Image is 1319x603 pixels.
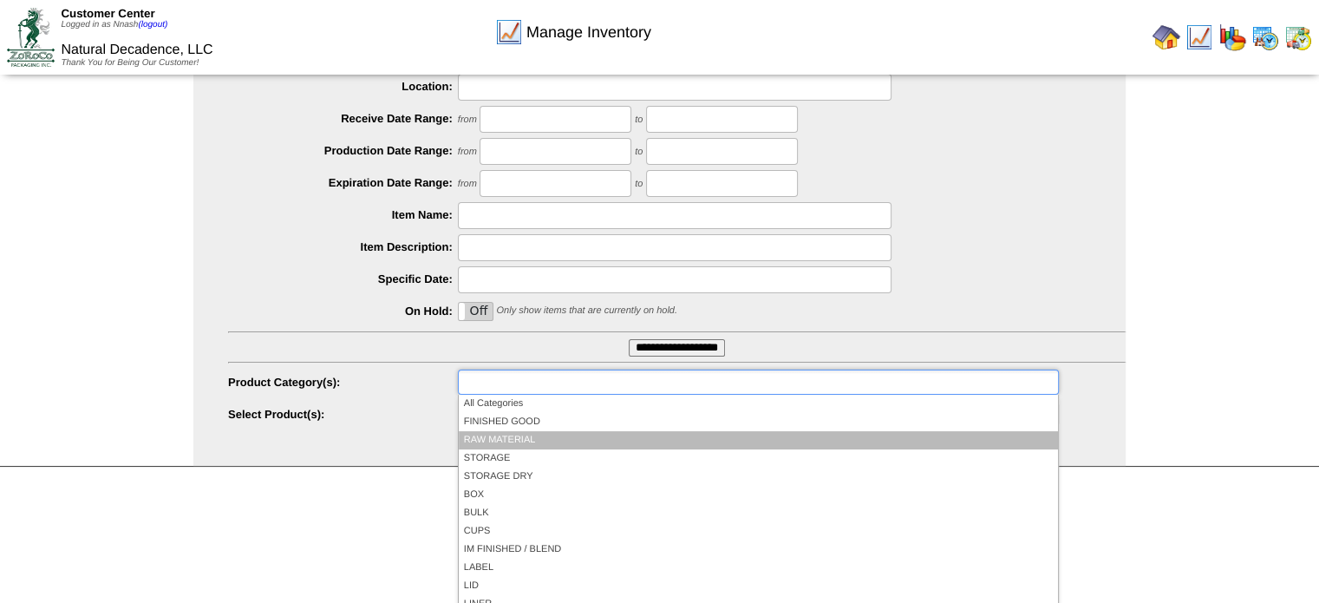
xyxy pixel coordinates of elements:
[459,486,1058,504] li: BOX
[458,147,477,157] span: from
[228,376,458,389] label: Product Category(s):
[635,115,643,125] span: to
[228,176,458,189] label: Expiration Date Range:
[458,179,477,189] span: from
[1185,23,1213,51] img: line_graph.gif
[228,272,458,285] label: Specific Date:
[459,577,1058,595] li: LID
[228,240,458,253] label: Item Description:
[7,8,55,66] img: ZoRoCo_Logo(Green%26Foil)%20jpg.webp
[635,179,643,189] span: to
[1251,23,1279,51] img: calendarprod.gif
[61,7,154,20] span: Customer Center
[228,112,458,125] label: Receive Date Range:
[459,468,1058,486] li: STORAGE DRY
[228,408,458,421] label: Select Product(s):
[228,80,458,93] label: Location:
[61,58,199,68] span: Thank You for Being Our Customer!
[228,305,458,318] label: On Hold:
[459,449,1058,468] li: STORAGE
[496,305,676,316] span: Only show items that are currently on hold.
[459,504,1058,522] li: BULK
[459,413,1058,431] li: FINISHED GOOD
[459,303,493,320] label: Off
[458,115,477,125] span: from
[459,395,1058,413] li: All Categories
[458,302,493,321] div: OnOff
[526,23,651,42] span: Manage Inventory
[635,147,643,157] span: to
[459,559,1058,577] li: LABEL
[1284,23,1312,51] img: calendarinout.gif
[459,431,1058,449] li: RAW MATERIAL
[138,20,167,29] a: (logout)
[61,20,167,29] span: Logged in as Nnash
[459,522,1058,541] li: CUPS
[459,541,1058,559] li: IM FINISHED / BLEND
[228,208,458,221] label: Item Name:
[228,144,458,157] label: Production Date Range:
[1152,23,1180,51] img: home.gif
[495,18,523,46] img: line_graph.gif
[61,43,212,57] span: Natural Decadence, LLC
[1218,23,1246,51] img: graph.gif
